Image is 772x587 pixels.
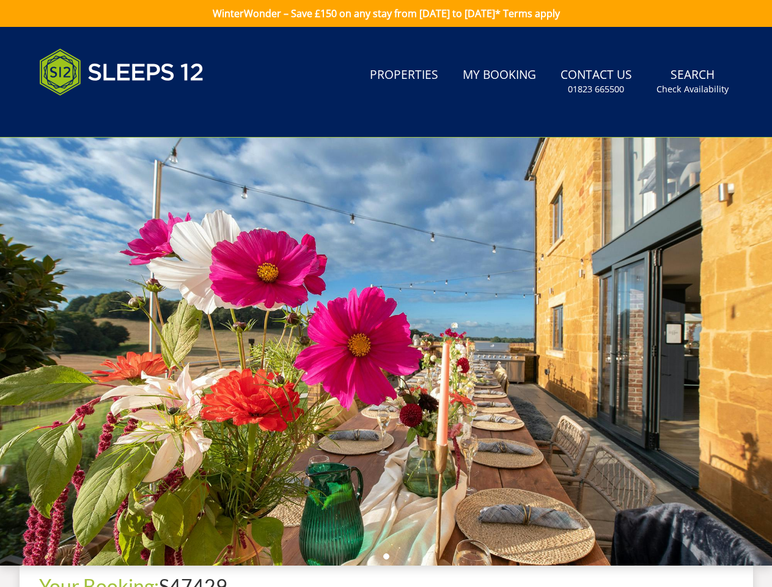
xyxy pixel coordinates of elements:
[556,62,637,102] a: Contact Us01823 665500
[656,83,729,95] small: Check Availability
[33,110,161,120] iframe: Customer reviews powered by Trustpilot
[652,62,733,102] a: SearchCheck Availability
[365,62,443,89] a: Properties
[39,42,204,103] img: Sleeps 12
[568,83,624,95] small: 01823 665500
[458,62,541,89] a: My Booking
